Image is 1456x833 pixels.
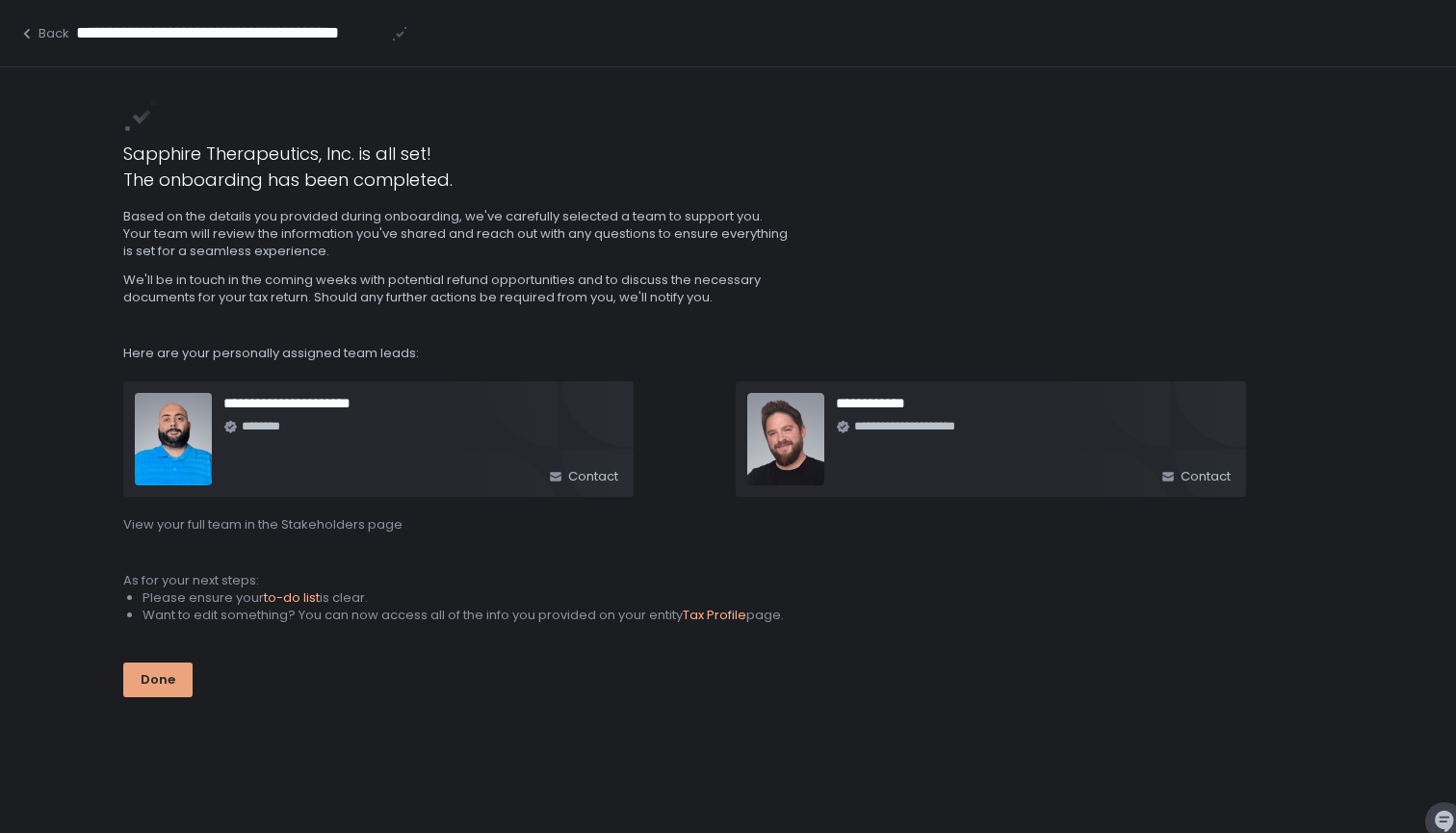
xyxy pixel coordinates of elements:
span: Here are your personally assigned team leads: [123,345,1333,362]
span: As for your next steps: [123,571,259,589]
span: Based on the details you provided during onboarding, we've carefully selected a team to support y... [123,208,790,260]
span: to-do list [264,588,320,607]
span: Want to edit something? You can now access all of the info you provided on your entity page. [143,606,784,624]
div: Done [141,671,175,689]
button: View your full team in the Stakeholders page [123,516,403,534]
button: Back [19,25,69,42]
span: Please ensure your is clear. [143,588,368,607]
h1: The onboarding has been completed. [123,167,1333,193]
span: We'll be in touch in the coming weeks with potential refund opportunities and to discuss the nece... [123,272,790,306]
span: Tax Profile [683,606,746,624]
h1: Sapphire Therapeutics, Inc. is all set! [123,141,1333,167]
button: Done [123,663,193,697]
